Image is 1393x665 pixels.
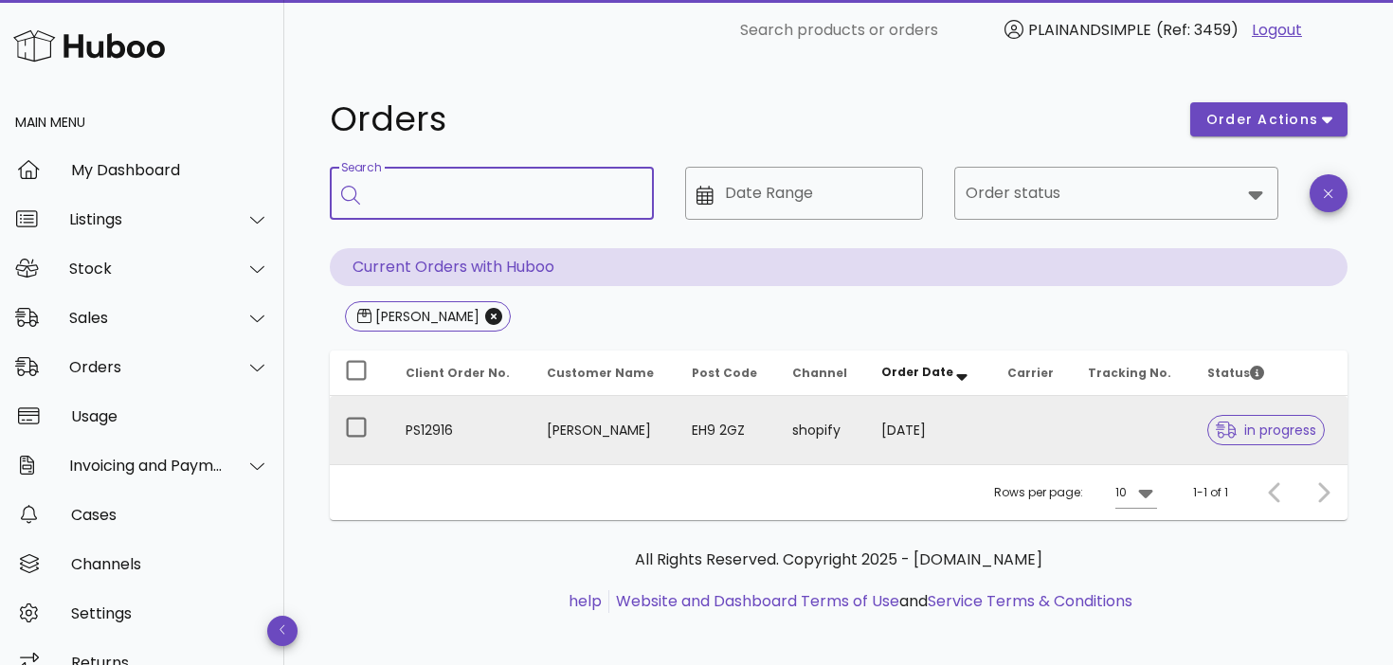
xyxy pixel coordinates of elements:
[532,350,676,396] th: Customer Name
[881,364,953,380] span: Order Date
[69,260,224,278] div: Stock
[1207,365,1264,381] span: Status
[71,506,269,524] div: Cases
[1192,350,1348,396] th: Status
[1156,19,1239,41] span: (Ref: 3459)
[406,365,510,381] span: Client Order No.
[547,365,654,381] span: Customer Name
[330,102,1167,136] h1: Orders
[532,396,676,464] td: [PERSON_NAME]
[992,350,1073,396] th: Carrier
[1115,477,1157,508] div: 10Rows per page:
[71,604,269,622] div: Settings
[777,396,867,464] td: shopify
[1190,102,1348,136] button: order actions
[866,350,991,396] th: Order Date: Sorted descending. Activate to remove sorting.
[792,365,847,381] span: Channel
[1252,19,1302,42] a: Logout
[677,350,777,396] th: Post Code
[1115,484,1127,501] div: 10
[371,307,479,326] div: [PERSON_NAME]
[330,248,1348,286] p: Current Orders with Huboo
[390,396,532,464] td: PS12916
[13,26,165,66] img: Huboo Logo
[677,396,777,464] td: EH9 2GZ
[569,590,602,612] a: help
[692,365,757,381] span: Post Code
[1088,365,1171,381] span: Tracking No.
[71,407,269,425] div: Usage
[1007,365,1054,381] span: Carrier
[609,590,1132,613] li: and
[341,161,381,175] label: Search
[71,161,269,179] div: My Dashboard
[994,465,1157,520] div: Rows per page:
[1193,484,1228,501] div: 1-1 of 1
[954,167,1278,220] div: Order status
[69,309,224,327] div: Sales
[1216,423,1316,437] span: in progress
[1073,350,1192,396] th: Tracking No.
[485,308,502,325] button: Close
[390,350,532,396] th: Client Order No.
[928,590,1132,612] a: Service Terms & Conditions
[1205,110,1319,130] span: order actions
[1028,19,1151,41] span: PLAINANDSIMPLE
[866,396,991,464] td: [DATE]
[69,457,224,475] div: Invoicing and Payments
[777,350,867,396] th: Channel
[71,555,269,573] div: Channels
[69,358,224,376] div: Orders
[616,590,899,612] a: Website and Dashboard Terms of Use
[345,548,1332,571] p: All Rights Reserved. Copyright 2025 - [DOMAIN_NAME]
[69,210,224,228] div: Listings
